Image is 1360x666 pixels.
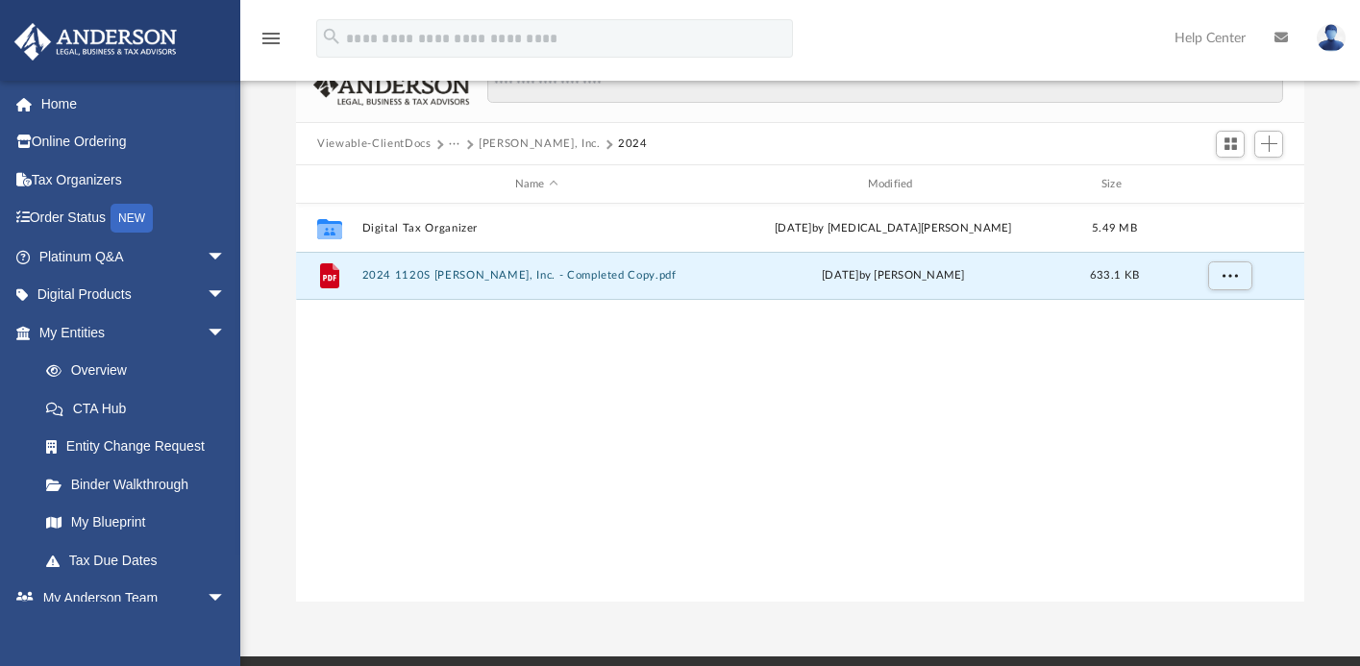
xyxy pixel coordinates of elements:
[1317,24,1346,52] img: User Pic
[479,136,600,153] button: [PERSON_NAME], Inc.
[13,313,255,352] a: My Entitiesarrow_drop_down
[1090,270,1139,281] span: 633.1 KB
[27,428,255,466] a: Entity Change Request
[362,222,711,234] button: Digital Tax Organizer
[13,123,255,161] a: Online Ordering
[362,270,711,283] button: 2024 1120S [PERSON_NAME], Inc. - Completed Copy.pdf
[618,136,648,153] button: 2024
[13,237,255,276] a: Platinum Q&Aarrow_drop_down
[719,176,1068,193] div: Modified
[719,267,1068,284] div: [DATE] by [PERSON_NAME]
[13,580,245,618] a: My Anderson Teamarrow_drop_down
[207,313,245,353] span: arrow_drop_down
[260,27,283,50] i: menu
[13,160,255,199] a: Tax Organizers
[27,541,255,580] a: Tax Due Dates
[1216,131,1245,158] button: Switch to Grid View
[719,220,1068,237] div: [DATE] by [MEDICAL_DATA][PERSON_NAME]
[260,37,283,50] a: menu
[27,465,255,504] a: Binder Walkthrough
[9,23,183,61] img: Anderson Advisors Platinum Portal
[1092,223,1137,234] span: 5.49 MB
[361,176,710,193] div: Name
[1162,176,1297,193] div: id
[1076,176,1153,193] div: Size
[13,276,255,314] a: Digital Productsarrow_drop_down
[13,199,255,238] a: Order StatusNEW
[27,352,255,390] a: Overview
[296,204,1304,602] div: grid
[111,204,153,233] div: NEW
[1208,261,1252,290] button: More options
[13,85,255,123] a: Home
[317,136,431,153] button: Viewable-ClientDocs
[207,237,245,277] span: arrow_drop_down
[27,389,255,428] a: CTA Hub
[27,504,245,542] a: My Blueprint
[321,26,342,47] i: search
[487,67,1283,104] input: Search files and folders
[1254,131,1283,158] button: Add
[449,136,461,153] button: ···
[305,176,353,193] div: id
[207,276,245,315] span: arrow_drop_down
[207,580,245,619] span: arrow_drop_down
